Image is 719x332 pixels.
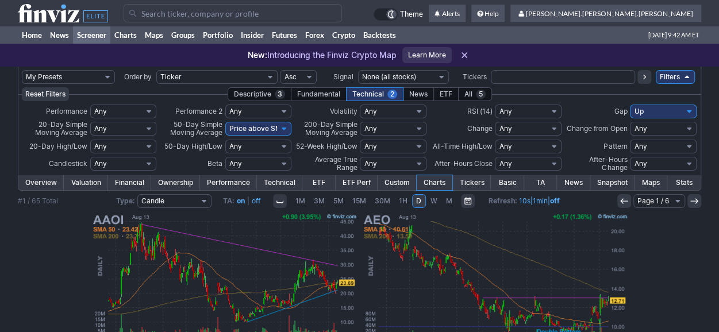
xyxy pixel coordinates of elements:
a: ETF Perf [336,175,378,190]
span: After-Hours Close [434,159,492,168]
a: Ownership [151,175,200,190]
span: Tickers [462,72,486,81]
a: Insider [237,26,268,44]
a: TA [524,175,557,190]
span: 20-Day High/Low [29,142,87,150]
a: Technical [257,175,302,190]
a: Futures [268,26,301,44]
span: Pattern [603,142,627,150]
a: D [412,194,426,208]
a: Learn More [402,47,452,63]
span: 3 [275,90,285,99]
a: [PERSON_NAME].[PERSON_NAME].[PERSON_NAME] [510,5,701,23]
b: TA: [223,196,234,205]
a: on [237,196,245,205]
span: 30M [375,196,390,205]
span: 52-Week High/Low [295,142,357,150]
span: Beta [207,159,222,168]
span: 15M [352,196,366,205]
span: RSI (14) [467,107,492,115]
a: Screener [73,26,110,44]
a: Help [471,5,505,23]
span: Theme [400,8,423,21]
span: [DATE] 9:42 AM ET [648,26,699,44]
a: 1H [395,194,412,208]
a: 5M [329,194,348,208]
a: Performance [200,175,257,190]
span: D [416,196,421,205]
a: Groups [167,26,199,44]
a: Forex [301,26,328,44]
span: 20-Day Simple Moving Average [35,120,87,137]
a: Charts [417,175,452,190]
a: Maps [635,175,667,190]
a: Valuation [64,175,107,190]
p: Introducing the Finviz Crypto Map [248,49,397,61]
span: [PERSON_NAME].[PERSON_NAME].[PERSON_NAME] [526,9,693,18]
div: Technical [346,87,403,101]
a: Portfolio [199,26,237,44]
button: Interval [273,194,287,208]
button: Reset Filters [22,87,69,101]
a: 10s [519,196,530,205]
a: Maps [141,26,167,44]
span: Change from Open [567,124,627,133]
span: 5M [333,196,344,205]
span: 1M [295,196,305,205]
span: Performance 2 [175,107,222,115]
span: 50-Day High/Low [164,142,222,150]
a: M [442,194,456,208]
a: Stats [667,175,700,190]
a: Home [18,26,46,44]
div: ETF [433,87,459,101]
a: 30M [371,194,394,208]
span: Volatility [329,107,357,115]
a: 1M [291,194,309,208]
span: | | [489,195,560,207]
a: News [557,175,590,190]
a: 1min [533,196,548,205]
a: Theme [374,8,423,21]
a: Backtests [359,26,400,44]
b: Type: [116,196,135,205]
span: Average True Range [314,155,357,172]
a: Filters [656,70,695,84]
span: | [247,196,249,205]
a: Snapshot [590,175,635,190]
a: W [426,194,441,208]
a: Charts [110,26,141,44]
a: ETF [302,175,335,190]
input: Search [124,4,342,22]
a: Custom [378,175,417,190]
span: 1H [399,196,407,205]
a: Overview [18,175,64,190]
a: off [550,196,560,205]
span: After-Hours Change [589,155,627,172]
a: 3M [310,194,329,208]
span: 50-Day Simple Moving Average [170,120,222,137]
div: Descriptive [228,87,291,101]
span: New: [248,50,267,60]
span: W [430,196,437,205]
span: Performance [46,107,87,115]
a: News [46,26,73,44]
span: Order by [124,72,152,81]
span: Gap [614,107,627,115]
a: Tickers [452,175,491,190]
span: 200-Day Simple Moving Average [303,120,357,137]
a: Financial [108,175,151,190]
a: Crypto [328,26,359,44]
div: Fundamental [291,87,347,101]
span: All-Time High/Low [432,142,492,150]
div: #1 / 65 Total [18,195,58,207]
a: Alerts [429,5,466,23]
a: Basic [491,175,524,190]
span: M [446,196,452,205]
b: Refresh: [489,196,517,205]
span: 2 [387,90,397,99]
span: Candlestick [49,159,87,168]
div: All [458,87,492,101]
a: off [252,196,260,205]
span: 5 [476,90,486,99]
